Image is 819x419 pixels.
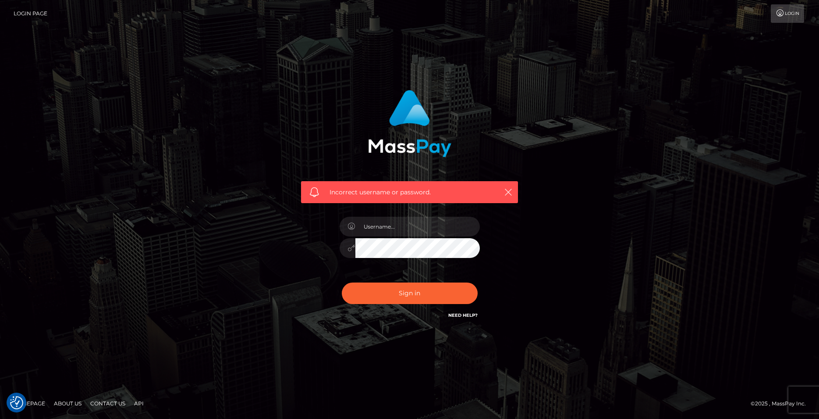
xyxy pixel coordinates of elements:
[10,397,49,410] a: Homepage
[751,399,812,408] div: © 2025 , MassPay Inc.
[330,188,489,197] span: Incorrect username or password.
[368,90,451,157] img: MassPay Login
[771,4,804,23] a: Login
[131,397,147,410] a: API
[87,397,129,410] a: Contact Us
[50,397,85,410] a: About Us
[10,396,23,409] button: Consent Preferences
[10,396,23,409] img: Revisit consent button
[355,217,480,236] input: Username...
[14,4,47,23] a: Login Page
[448,312,478,318] a: Need Help?
[342,283,478,304] button: Sign in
